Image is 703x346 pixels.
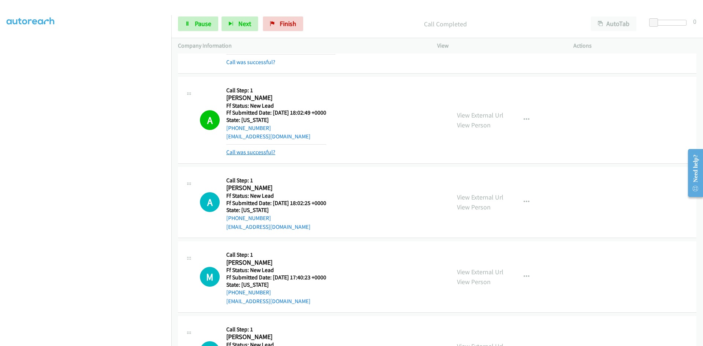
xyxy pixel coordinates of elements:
[226,149,275,156] a: Call was successful?
[178,41,424,50] p: Company Information
[226,87,326,94] h5: Call Step: 1
[263,16,303,31] a: Finish
[226,258,326,267] h2: [PERSON_NAME]
[226,184,326,192] h2: [PERSON_NAME]
[226,326,351,333] h5: Call Step: 1
[226,200,326,207] h5: Ff Submitted Date: [DATE] 18:02:25 +0000
[226,102,326,109] h5: Ff Status: New Lead
[682,144,703,202] iframe: Resource Center
[226,192,326,200] h5: Ff Status: New Lead
[226,94,326,102] h2: [PERSON_NAME]
[226,133,310,140] a: [EMAIL_ADDRESS][DOMAIN_NAME]
[238,19,251,28] span: Next
[226,281,326,289] h5: State: [US_STATE]
[226,215,271,222] a: [PHONE_NUMBER]
[226,109,326,116] h5: Ff Submitted Date: [DATE] 18:02:49 +0000
[200,267,220,287] div: The call is yet to be attempted
[457,111,503,119] a: View External Url
[457,278,491,286] a: View Person
[200,110,220,130] h1: A
[226,251,326,258] h5: Call Step: 1
[693,16,696,26] div: 0
[226,289,271,296] a: [PHONE_NUMBER]
[457,121,491,129] a: View Person
[591,16,636,31] button: AutoTab
[226,124,271,131] a: [PHONE_NUMBER]
[313,19,578,29] p: Call Completed
[226,116,326,124] h5: State: [US_STATE]
[226,223,310,230] a: [EMAIL_ADDRESS][DOMAIN_NAME]
[226,177,326,184] h5: Call Step: 1
[226,207,326,214] h5: State: [US_STATE]
[226,298,310,305] a: [EMAIL_ADDRESS][DOMAIN_NAME]
[573,41,696,50] p: Actions
[457,203,491,211] a: View Person
[195,19,211,28] span: Pause
[222,16,258,31] button: Next
[437,41,560,50] p: View
[226,59,275,66] a: Call was successful?
[200,192,220,212] h1: A
[280,19,296,28] span: Finish
[457,268,503,276] a: View External Url
[226,333,351,341] h2: [PERSON_NAME]
[178,16,218,31] a: Pause
[200,267,220,287] h1: M
[653,20,687,26] div: Delay between calls (in seconds)
[226,267,326,274] h5: Ff Status: New Lead
[457,193,503,201] a: View External Url
[226,274,326,281] h5: Ff Submitted Date: [DATE] 17:40:23 +0000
